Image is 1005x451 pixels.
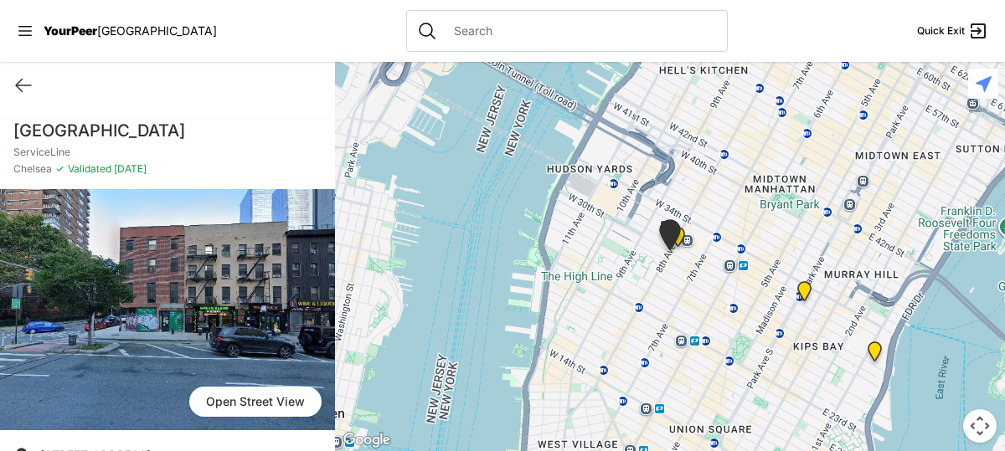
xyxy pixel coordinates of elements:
[339,429,394,451] img: Google
[13,162,52,176] span: Chelsea
[963,409,997,443] button: Map camera controls
[656,219,684,257] div: ServiceLine
[864,341,885,368] div: 30th Street Intake Center for Men
[339,429,394,451] a: Open this area in Google Maps (opens a new window)
[111,162,147,175] span: [DATE]
[13,119,322,142] h1: [GEOGRAPHIC_DATA]
[794,281,815,308] div: Mainchance Adult Drop-in Center
[44,26,217,36] a: YourPeer[GEOGRAPHIC_DATA]
[444,23,717,39] input: Search
[13,146,322,159] p: ServiceLine
[189,387,322,417] span: Open Street View
[68,162,111,175] span: Validated
[44,23,97,38] span: YourPeer
[917,21,988,41] a: Quick Exit
[917,24,965,38] span: Quick Exit
[55,162,64,176] span: ✓
[97,23,217,38] span: [GEOGRAPHIC_DATA]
